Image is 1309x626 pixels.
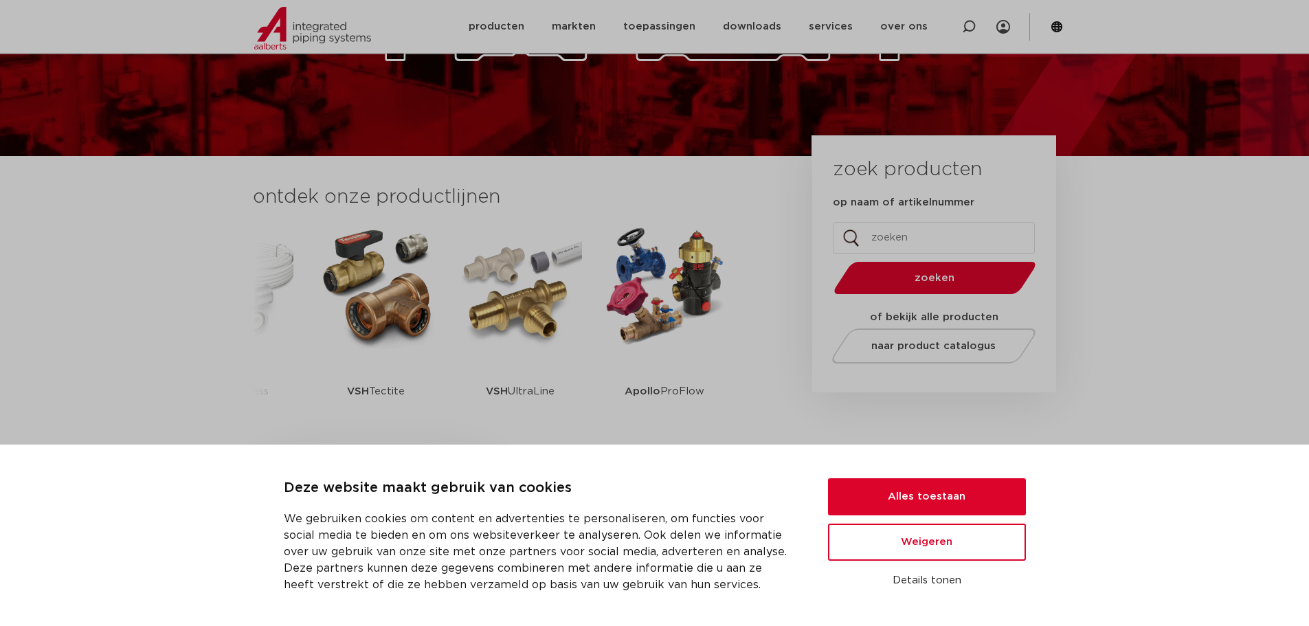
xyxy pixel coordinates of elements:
button: Details tonen [828,569,1026,592]
strong: Apollo [625,386,660,396]
a: naar product catalogus [828,328,1039,364]
h3: ontdek onze productlijnen [253,183,765,211]
a: ApolloProFlow [603,225,726,434]
p: ProFlow [625,348,704,434]
button: Alles toestaan [828,478,1026,515]
strong: VSH [486,386,508,396]
label: op naam of artikelnummer [833,196,974,210]
p: We gebruiken cookies om content en advertenties te personaliseren, om functies voor social media ... [284,511,795,593]
strong: VSH [347,386,369,396]
button: Weigeren [828,524,1026,561]
input: zoeken [833,222,1035,254]
a: VSHUltraLine [458,225,582,434]
p: UltraLine [486,348,555,434]
h3: zoek producten [833,156,982,183]
p: Tectite [347,348,405,434]
div: my IPS [996,12,1010,42]
span: naar product catalogus [871,341,996,351]
span: zoeken [869,273,1000,283]
p: Deze website maakt gebruik van cookies [284,478,795,500]
strong: of bekijk alle producten [870,312,998,322]
a: VSHTectite [314,225,438,434]
button: zoeken [828,260,1041,295]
